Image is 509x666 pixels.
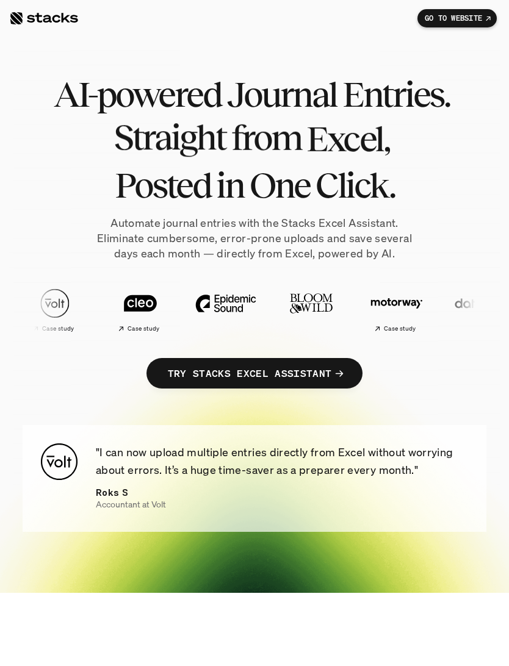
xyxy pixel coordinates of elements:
h2: Case study [355,325,387,332]
h2: Case study [98,325,131,332]
span: Journal [227,73,337,116]
span: Excel, [306,117,389,160]
p: Automate journal entries with the Stacks Excel Assistant. Eliminate cumbersome, error-prone uploa... [71,215,438,262]
p: Accountant at Volt [96,500,166,510]
span: Straight [114,116,225,159]
p: GO TO WEBSITE [425,14,482,23]
a: TRY STACKS EXCEL ASSISTANT [146,358,363,389]
span: Entries. [342,73,449,116]
p: "I can now upload multiple entries directly from Excel without worrying about errors. It’s a huge... [96,443,468,479]
a: Case study [71,282,151,337]
p: TRY STACKS EXCEL ASSISTANT [168,365,331,382]
span: One [250,164,310,207]
span: Posted [115,164,211,207]
a: GO TO WEBSITE [417,9,497,27]
span: in [216,164,244,207]
p: Roks S [96,485,129,500]
span: from [231,116,301,159]
h2: Case study [13,325,45,332]
span: AI-powered [54,73,221,116]
a: Case study [328,282,407,337]
span: Click. [316,164,394,207]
